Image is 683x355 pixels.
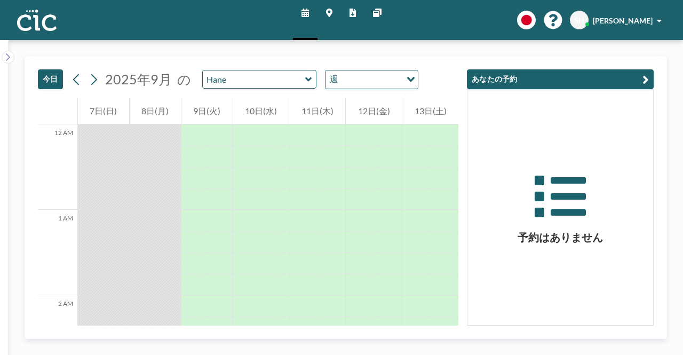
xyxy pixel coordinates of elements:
[330,74,338,84] font: 週
[472,74,518,83] font: あなたの予約
[105,71,172,87] font: 2025年9月
[38,210,77,295] div: 1 AM
[289,98,345,124] div: 11日(木)
[341,73,400,86] input: オプションを検索
[38,69,63,89] button: 今日
[38,124,77,210] div: 12 AM
[181,98,233,124] div: 9日(火)
[467,69,654,89] button: あなたの予約
[402,98,458,124] div: 13日(土)
[325,70,418,89] div: オプションを検索
[233,98,289,124] div: 10日(水)
[78,98,129,124] div: 7日(日)
[17,10,57,31] img: 組織ロゴ
[574,15,584,25] font: SH
[130,98,181,124] div: 8日(月)
[346,98,402,124] div: 12日(金)
[518,231,603,243] font: 予約はありません
[203,70,305,88] input: Hane
[177,71,191,87] font: の
[593,16,653,25] font: [PERSON_NAME]
[43,74,58,83] font: 今日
